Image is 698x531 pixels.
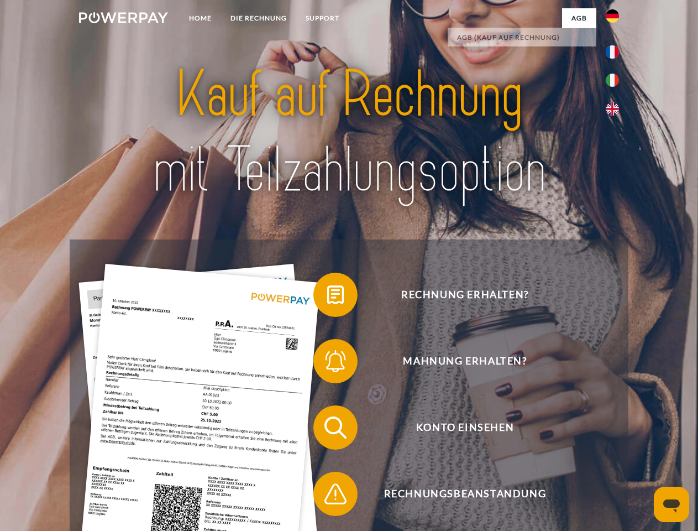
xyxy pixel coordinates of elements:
[606,74,619,87] img: it
[180,8,221,28] a: Home
[329,339,600,383] span: Mahnung erhalten?
[313,339,601,383] button: Mahnung erhalten?
[296,8,349,28] a: SUPPORT
[329,405,600,450] span: Konto einsehen
[221,8,296,28] a: DIE RECHNUNG
[313,472,601,516] button: Rechnungsbeanstandung
[313,273,601,317] button: Rechnung erhalten?
[322,414,349,441] img: qb_search.svg
[329,273,600,317] span: Rechnung erhalten?
[606,9,619,23] img: de
[79,12,168,23] img: logo-powerpay-white.svg
[313,405,601,450] button: Konto einsehen
[329,472,600,516] span: Rechnungsbeanstandung
[654,487,689,522] iframe: Schaltfläche zum Öffnen des Messaging-Fensters
[106,53,592,212] img: title-powerpay_de.svg
[322,347,349,375] img: qb_bell.svg
[322,480,349,508] img: qb_warning.svg
[606,102,619,116] img: en
[606,45,619,59] img: fr
[322,281,349,309] img: qb_bill.svg
[448,28,596,48] a: AGB (Kauf auf Rechnung)
[562,8,596,28] a: agb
